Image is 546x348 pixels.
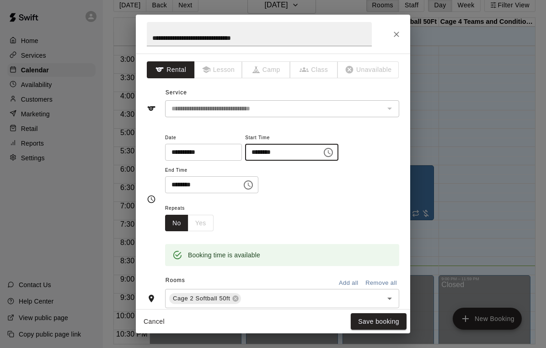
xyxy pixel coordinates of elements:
[351,313,407,330] button: Save booking
[169,294,234,303] span: Cage 2 Softball 50ft
[290,61,338,78] span: The type of an existing booking cannot be changed
[165,164,258,177] span: End Time
[165,132,242,144] span: Date
[165,144,236,161] input: Choose date, selected date is Sep 16, 2025
[338,61,399,78] span: The type of an existing booking cannot be changed
[245,132,338,144] span: Start Time
[195,61,243,78] span: The type of an existing booking cannot be changed
[388,26,405,43] button: Close
[165,100,399,117] div: The service of an existing booking cannot be changed
[147,104,156,113] svg: Service
[166,89,187,96] span: Service
[139,313,169,330] button: Cancel
[166,277,185,283] span: Rooms
[363,276,399,290] button: Remove all
[165,202,221,215] span: Repeats
[147,61,195,78] button: Rental
[319,143,337,162] button: Choose time, selected time is 8:30 PM
[383,292,396,305] button: Open
[239,176,257,194] button: Choose time, selected time is 9:00 PM
[334,276,363,290] button: Add all
[147,195,156,204] svg: Timing
[188,247,260,263] div: Booking time is available
[242,61,290,78] span: The type of an existing booking cannot be changed
[165,215,188,232] button: No
[165,215,214,232] div: outlined button group
[169,293,241,304] div: Cage 2 Softball 50ft
[147,294,156,303] svg: Rooms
